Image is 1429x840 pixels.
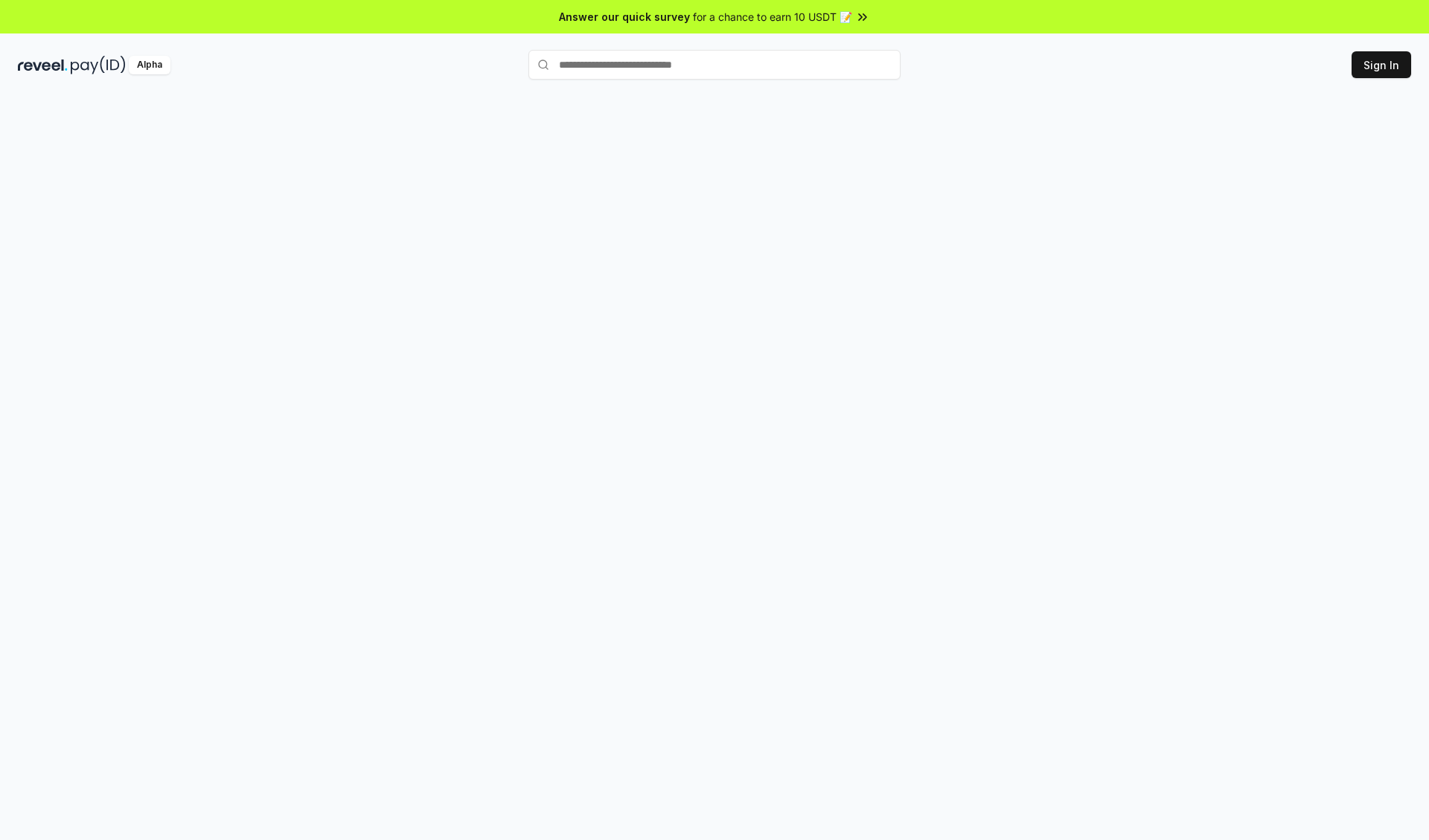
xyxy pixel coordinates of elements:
img: pay_id [71,56,126,74]
span: Answer our quick survey [559,9,690,25]
button: Sign In [1352,51,1411,78]
span: for a chance to earn 10 USDT 📝 [693,9,852,25]
div: Alpha [129,56,170,74]
img: reveel_dark [18,56,68,74]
